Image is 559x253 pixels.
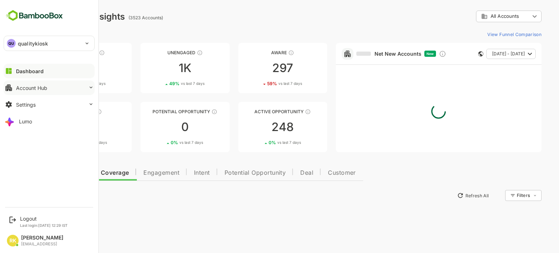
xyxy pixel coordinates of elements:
[118,170,154,176] span: Engagement
[401,52,408,56] span: New
[4,80,95,95] button: Account Hub
[4,9,65,23] img: BambooboxFullLogoMark.5f36c76dfaba33ec1ec1367b70bb1252.svg
[20,216,68,222] div: Logout
[213,50,302,55] div: Aware
[491,189,516,202] div: Filters
[169,170,185,176] span: Intent
[302,170,330,176] span: Customer
[7,39,16,48] div: QU
[74,50,79,56] div: These accounts have not been engaged with for a defined time period
[17,62,106,74] div: 2K
[115,102,204,152] a: Potential OpportunityThese accounts are MQAs and can be passed on to Inside Sales00%vs last 7 days
[213,121,302,133] div: 248
[17,121,106,133] div: 36
[46,140,82,145] div: 49 %
[213,109,302,114] div: Active Opportunity
[19,118,32,124] div: Lumo
[4,97,95,112] button: Settings
[4,36,94,51] div: QUqualitykiosk
[213,43,302,93] a: AwareThese accounts have just entered the buying cycle and need further nurturing29759%vs last 7 ...
[155,81,179,86] span: vs last 7 days
[171,50,177,56] div: These accounts have not shown enough engagement and need nurturing
[252,140,275,145] span: vs last 7 days
[275,170,288,176] span: Deal
[18,40,48,47] p: qualitykiosk
[103,15,140,20] ag: (3523 Accounts)
[20,223,68,228] p: Last login: [DATE] 12:29 IST
[243,140,275,145] div: 0 %
[242,81,277,86] div: 59 %
[17,50,106,55] div: Unreached
[17,109,106,114] div: Engaged
[115,62,204,74] div: 1K
[115,50,204,55] div: Unengaged
[186,109,192,115] div: These accounts are MQAs and can be passed on to Inside Sales
[253,81,277,86] span: vs last 7 days
[16,85,47,91] div: Account Hub
[491,193,504,198] div: Filters
[456,13,504,20] div: All Accounts
[17,102,106,152] a: EngagedThese accounts are warm, further nurturing would qualify them to MQAs3649%vs last 7 days
[459,28,516,40] button: View Funnel Comparison
[71,109,76,115] div: These accounts are warm, further nurturing would qualify them to MQAs
[21,242,63,246] div: [EMAIL_ADDRESS]
[56,81,80,86] span: vs last 7 days
[48,81,80,86] div: 0 %
[115,109,204,114] div: Potential Opportunity
[145,140,178,145] div: 0 %
[451,9,516,24] div: All Accounts
[213,62,302,74] div: 297
[17,189,71,202] button: New Insights
[4,64,95,78] button: Dashboard
[199,170,261,176] span: Potential Opportunity
[16,102,36,108] div: Settings
[115,43,204,93] a: UnengagedThese accounts have not shown enough engagement and need nurturing1K49%vs last 7 days
[279,109,285,115] div: These accounts have open opportunities which might be at any of the Sales Stages
[17,11,99,22] div: Dashboard Insights
[4,114,95,129] button: Lumo
[25,170,103,176] span: Data Quality and Coverage
[453,51,458,56] div: This card does not support filter and segments
[331,51,396,57] a: Net New Accounts
[58,140,82,145] span: vs last 7 days
[428,190,467,201] button: Refresh All
[413,50,421,58] div: Discover new ICP-fit accounts showing engagement — via intent surges, anonymous website visits, L...
[21,235,63,241] div: [PERSON_NAME]
[461,49,510,59] button: [DATE] - [DATE]
[144,81,179,86] div: 49 %
[467,49,499,59] span: [DATE] - [DATE]
[16,68,44,74] div: Dashboard
[465,13,493,19] span: All Accounts
[7,235,19,246] div: RK
[213,102,302,152] a: Active OpportunityThese accounts have open opportunities which might be at any of the Sales Stage...
[115,121,204,133] div: 0
[17,43,106,93] a: UnreachedThese accounts have not been engaged with for a defined time period2K0%vs last 7 days
[154,140,178,145] span: vs last 7 days
[263,50,269,56] div: These accounts have just entered the buying cycle and need further nurturing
